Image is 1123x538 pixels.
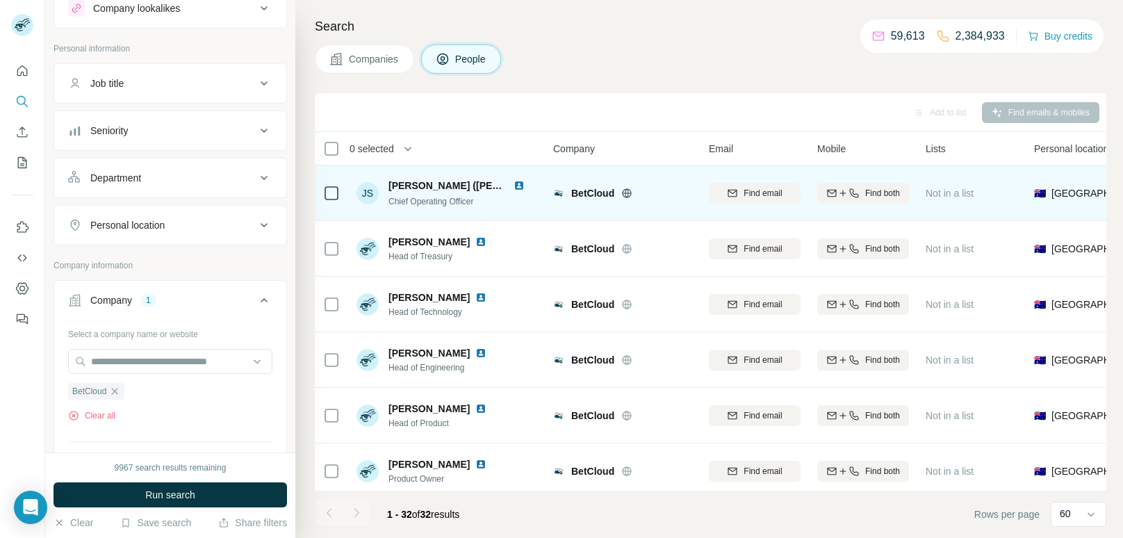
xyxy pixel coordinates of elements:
span: Not in a list [926,410,974,421]
span: Mobile [817,142,846,156]
button: Find both [817,461,909,482]
button: Find email [709,405,801,426]
button: Clear [54,516,93,530]
button: Find email [709,350,801,370]
div: Select a company name or website [68,323,272,341]
img: LinkedIn logo [475,292,486,303]
span: BetCloud [571,464,614,478]
div: Job title [90,76,124,90]
img: Avatar [356,349,379,371]
span: BetCloud [571,297,614,311]
img: Logo of BetCloud [553,188,564,199]
span: BetCloud [571,353,614,367]
span: BetCloud [72,385,106,398]
img: Logo of BetCloud [553,354,564,366]
button: Share filters [218,516,287,530]
span: Not in a list [926,188,974,199]
button: Department [54,161,286,195]
span: Find both [865,187,900,199]
button: Feedback [11,307,33,332]
span: 🇦🇺 [1034,353,1046,367]
div: Personal location [90,218,165,232]
button: Find both [817,350,909,370]
span: Not in a list [926,243,974,254]
p: 59,613 [891,28,925,44]
img: Logo of BetCloud [553,243,564,254]
img: Avatar [356,293,379,316]
img: Avatar [356,238,379,260]
span: 1 - 32 [387,509,412,520]
button: Personal location [54,209,286,242]
span: Find email [744,409,782,422]
p: Personal information [54,42,287,55]
button: Use Surfe API [11,245,33,270]
button: Find email [709,461,801,482]
div: 9967 search results remaining [115,462,227,474]
button: Enrich CSV [11,120,33,145]
span: Company [553,142,595,156]
span: 🇦🇺 [1034,297,1046,311]
div: Company [90,293,132,307]
img: Logo of BetCloud [553,466,564,477]
img: Logo of BetCloud [553,299,564,310]
span: 🇦🇺 [1034,186,1046,200]
img: Logo of BetCloud [553,410,564,421]
span: Find email [744,354,782,366]
span: Companies [349,52,400,66]
span: of [412,509,420,520]
span: BetCloud [571,409,614,423]
button: Search [11,89,33,114]
button: Find email [709,238,801,259]
p: 60 [1060,507,1071,521]
img: LinkedIn logo [475,348,486,359]
span: Email [709,142,733,156]
div: Company lookalikes [93,1,180,15]
div: JS [356,182,379,204]
button: Dashboard [11,276,33,301]
span: 32 [420,509,432,520]
img: LinkedIn logo [475,236,486,247]
span: Head of Product [388,417,503,430]
img: LinkedIn logo [475,459,486,470]
button: Find both [817,294,909,315]
button: Job title [54,67,286,100]
span: 🇦🇺 [1034,242,1046,256]
button: Find both [817,238,909,259]
span: Find both [865,298,900,311]
span: Find both [865,465,900,478]
button: Company1 [54,284,286,323]
span: Head of Engineering [388,361,503,374]
img: LinkedIn logo [514,180,525,191]
span: [PERSON_NAME] [388,402,470,416]
p: Company information [54,259,287,272]
button: Find email [709,294,801,315]
span: Find email [744,243,782,255]
img: LinkedIn logo [475,403,486,414]
span: [PERSON_NAME] [388,291,470,304]
span: Not in a list [926,299,974,310]
button: Run search [54,482,287,507]
span: Not in a list [926,354,974,366]
span: Find email [744,187,782,199]
span: Head of Treasury [388,250,503,263]
p: 2,384,933 [956,28,1005,44]
button: Use Surfe on LinkedIn [11,215,33,240]
span: BetCloud [571,186,614,200]
button: Save search [120,516,191,530]
span: Personal location [1034,142,1108,156]
span: 0 selected [350,142,394,156]
button: Seniority [54,114,286,147]
div: Department [90,171,141,185]
span: Lists [926,142,946,156]
button: Buy credits [1028,26,1092,46]
span: BetCloud [571,242,614,256]
span: results [387,509,459,520]
span: Find email [744,298,782,311]
span: Not in a list [926,466,974,477]
div: Open Intercom Messenger [14,491,47,524]
img: Avatar [356,405,379,427]
span: 🇦🇺 [1034,464,1046,478]
span: Chief Operating Officer [388,197,474,206]
button: Find both [817,183,909,204]
div: Seniority [90,124,128,138]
